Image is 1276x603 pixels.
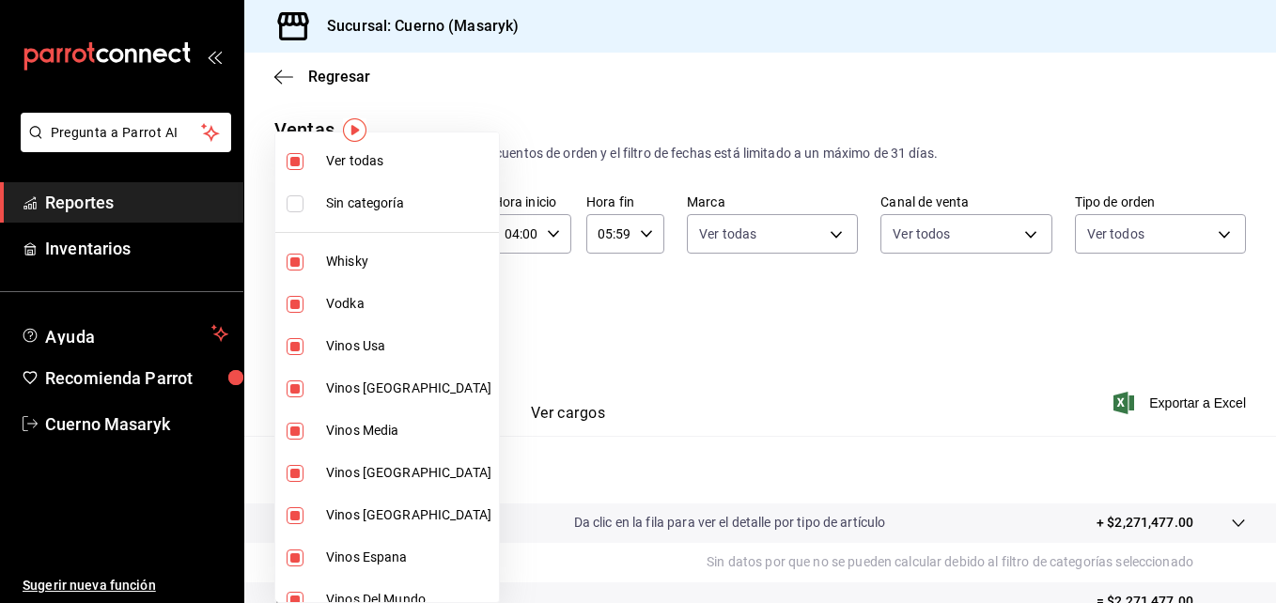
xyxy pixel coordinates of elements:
span: Ver todas [326,151,491,171]
span: Sin categoría [326,193,491,213]
span: Vodka [326,294,491,314]
span: Vinos Media [326,421,491,441]
span: Vinos Espana [326,548,491,567]
span: Whisky [326,252,491,271]
span: Vinos [GEOGRAPHIC_DATA] [326,505,491,525]
span: Vinos [GEOGRAPHIC_DATA] [326,463,491,483]
img: Tooltip marker [343,118,366,142]
span: Vinos Usa [326,336,491,356]
span: Vinos [GEOGRAPHIC_DATA] [326,379,491,398]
